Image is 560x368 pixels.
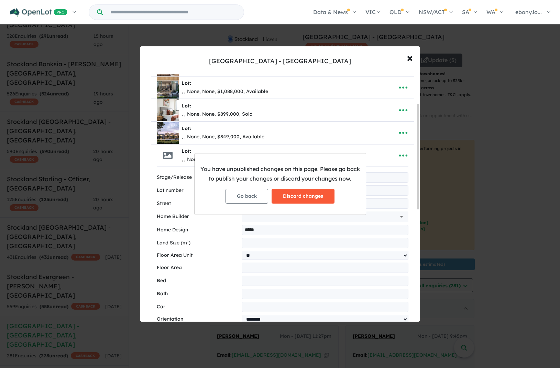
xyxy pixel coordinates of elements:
button: Go back [226,189,268,204]
p: You have unpublished changes on this page. Please go back to publish your changes or discard your... [200,164,360,183]
button: Discard changes [272,189,334,204]
span: ebony.lo... [515,9,542,15]
input: Try estate name, suburb, builder or developer [104,5,242,20]
img: Openlot PRO Logo White [10,8,67,17]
